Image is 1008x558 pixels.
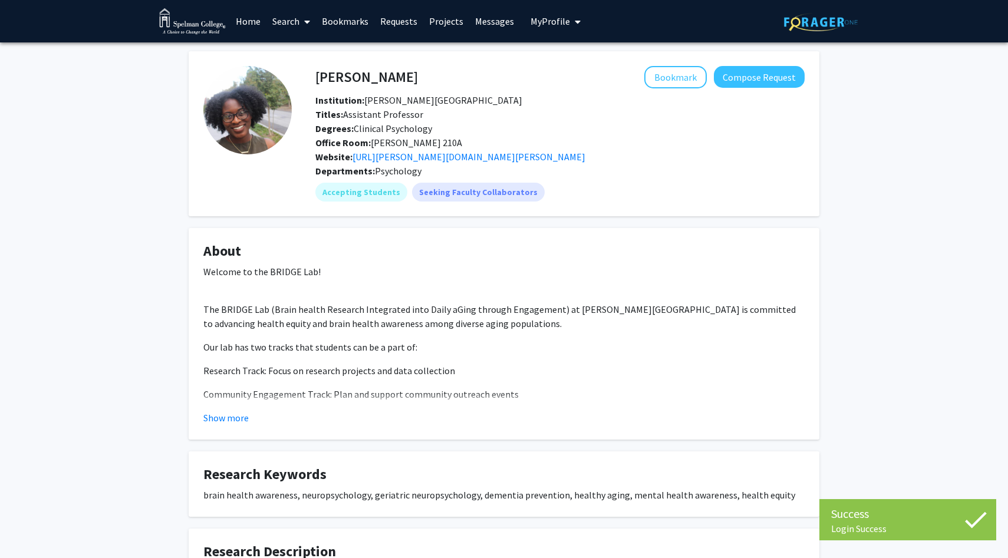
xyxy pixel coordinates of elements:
[315,94,364,106] b: Institution:
[315,137,462,148] span: [PERSON_NAME] 210A
[315,108,343,120] b: Titles:
[203,265,805,279] p: Welcome to the BRIDGE Lab!
[315,123,354,134] b: Degrees:
[203,488,805,502] div: brain health awareness, neuropsychology, geriatric neuropsychology, dementia prevention, healthy ...
[831,505,984,523] div: Success
[203,387,805,401] p: Community Engagement Track: Plan and support community outreach events
[423,1,469,42] a: Projects
[315,151,353,163] b: Website:
[315,137,371,148] b: Office Room:
[315,183,407,202] mat-chip: Accepting Students
[315,123,432,134] span: Clinical Psychology
[469,1,520,42] a: Messages
[353,151,585,163] a: Opens in a new tab
[364,94,522,106] span: [PERSON_NAME][GEOGRAPHIC_DATA]
[714,66,805,88] button: Compose Request to Kharine Jean
[203,340,805,354] p: Our lab has two tracks that students can be a part of:
[203,243,805,260] h4: About
[531,15,570,27] span: My Profile
[203,66,292,154] img: Profile Picture
[315,165,375,177] b: Departments:
[374,1,423,42] a: Requests
[203,364,805,378] p: Research Track: Focus on research projects and data collection
[203,466,805,483] h4: Research Keywords
[315,66,418,88] h4: [PERSON_NAME]
[159,8,226,35] img: Spelman College Logo
[203,302,805,331] p: The BRIDGE Lab (Brain health Research Integrated into Daily aGing through Engagement) at [PERSON_...
[203,411,249,425] button: Show more
[230,1,266,42] a: Home
[315,108,423,120] span: Assistant Professor
[266,1,316,42] a: Search
[784,13,858,31] img: ForagerOne Logo
[412,183,545,202] mat-chip: Seeking Faculty Collaborators
[316,1,374,42] a: Bookmarks
[644,66,707,88] button: Add Kharine Jean to Bookmarks
[831,523,984,534] div: Login Success
[375,165,421,177] span: Psychology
